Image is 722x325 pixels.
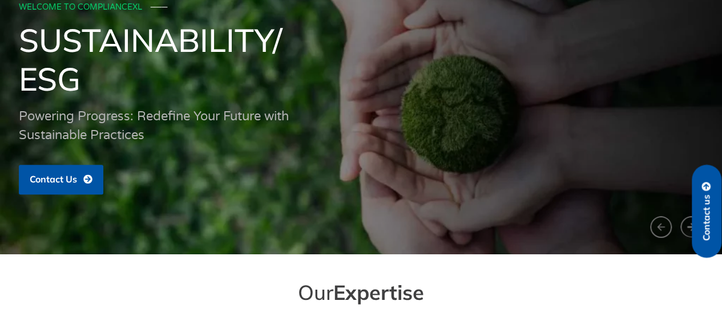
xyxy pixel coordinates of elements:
span: Expertise [333,279,424,305]
h2: Our [42,279,681,305]
a: Contact Us [19,165,103,194]
span: Powering Progress: Redefine Your Future with Sustainable Practices [19,109,289,143]
span: Contact Us [30,174,77,185]
a: Contact us [692,165,721,258]
span: ─── [151,2,168,12]
div: WELCOME TO COMPLIANCEXL [19,3,700,13]
span: Contact us [701,194,712,241]
h1: Sustainability/ ESG [19,21,704,98]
